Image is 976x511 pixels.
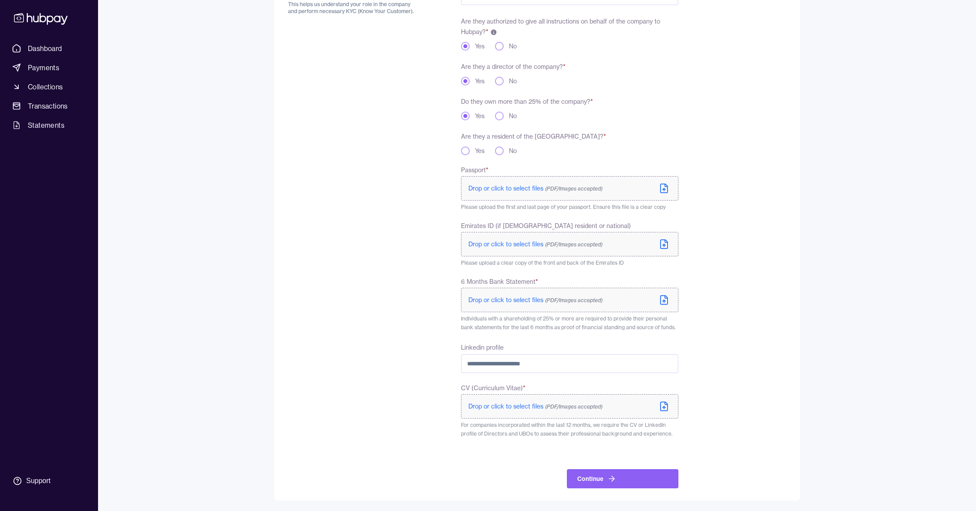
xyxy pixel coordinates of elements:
[509,112,517,120] label: No
[475,112,485,120] label: Yes
[461,98,593,106] label: Do they own more than 25% of the company?
[9,41,89,56] a: Dashboard
[475,42,485,51] label: Yes
[461,63,566,71] label: Are they a director of the company?
[461,259,624,266] span: Please upload a clear copy of the front and back of the Emirates ID
[28,43,62,54] span: Dashboard
[545,403,603,410] span: (PDF/Images accepted)
[468,402,603,410] span: Drop or click to select files
[509,146,517,155] label: No
[545,297,603,303] span: (PDF/Images accepted)
[28,82,63,92] span: Collections
[28,62,59,73] span: Payments
[9,98,89,114] a: Transactions
[509,77,517,85] label: No
[461,221,631,230] span: Emirates ID (if [DEMOGRAPHIC_DATA] resident or national)
[461,277,538,286] span: 6 Months Bank Statement
[9,117,89,133] a: Statements
[461,344,504,351] label: Linkedin profile
[468,184,603,192] span: Drop or click to select files
[461,166,488,174] span: Passport
[461,384,525,392] span: CV (Curriculum Vitae)
[545,241,603,248] span: (PDF/Images accepted)
[475,146,485,155] label: Yes
[468,240,603,248] span: Drop or click to select files
[461,422,673,437] span: For companies incorporated within the last 12 months, we require the CV or LinkedIn profile of Di...
[28,120,64,130] span: Statements
[468,296,603,304] span: Drop or click to select files
[9,79,89,95] a: Collections
[461,133,606,140] label: Are they a resident of the [GEOGRAPHIC_DATA]?
[26,476,51,486] div: Support
[475,77,485,85] label: Yes
[461,204,666,210] span: Please upload the first and last page of your passport. Ensure this file is a clear copy
[461,315,676,330] span: Individuals with a shareholding of 25% or more are required to provide their personal bank statem...
[9,472,89,490] a: Support
[545,185,603,192] span: (PDF/Images accepted)
[9,60,89,75] a: Payments
[567,469,678,488] button: Continue
[28,101,68,111] span: Transactions
[461,17,660,36] span: Are they authorized to give all instructions on behalf of the company to Hubpay?
[509,42,517,51] label: No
